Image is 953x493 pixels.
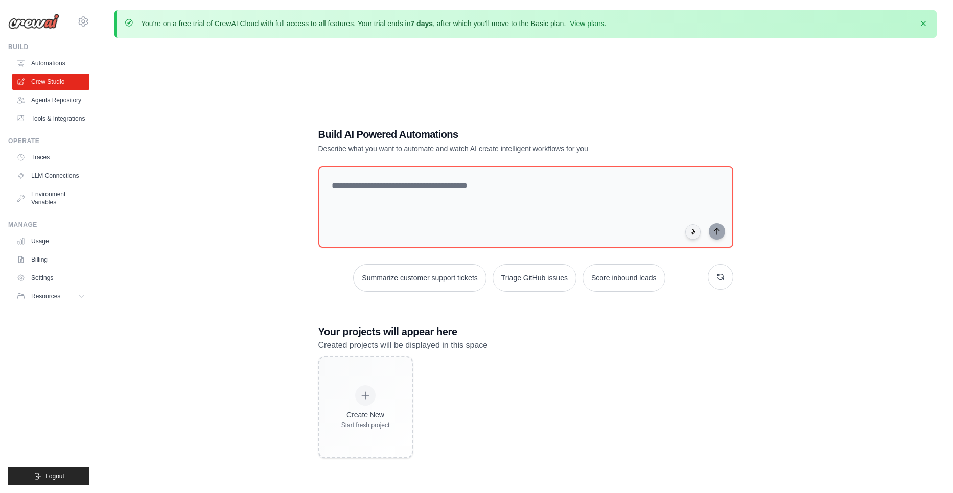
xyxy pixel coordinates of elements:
[12,149,89,166] a: Traces
[45,472,64,480] span: Logout
[12,110,89,127] a: Tools & Integrations
[12,186,89,210] a: Environment Variables
[12,55,89,72] a: Automations
[8,14,59,29] img: Logo
[12,251,89,268] a: Billing
[570,19,604,28] a: View plans
[685,224,701,240] button: Click to speak your automation idea
[8,137,89,145] div: Operate
[583,264,665,292] button: Score inbound leads
[708,264,733,290] button: Get new suggestions
[12,168,89,184] a: LLM Connections
[12,270,89,286] a: Settings
[341,421,390,429] div: Start fresh project
[318,339,733,352] p: Created projects will be displayed in this space
[12,288,89,304] button: Resources
[493,264,576,292] button: Triage GitHub issues
[31,292,60,300] span: Resources
[318,127,662,142] h1: Build AI Powered Automations
[141,18,607,29] p: You're on a free trial of CrewAI Cloud with full access to all features. Your trial ends in , aft...
[12,92,89,108] a: Agents Repository
[8,467,89,485] button: Logout
[341,410,390,420] div: Create New
[318,144,662,154] p: Describe what you want to automate and watch AI create intelligent workflows for you
[12,74,89,90] a: Crew Studio
[12,233,89,249] a: Usage
[353,264,486,292] button: Summarize customer support tickets
[318,324,733,339] h3: Your projects will appear here
[410,19,433,28] strong: 7 days
[8,43,89,51] div: Build
[8,221,89,229] div: Manage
